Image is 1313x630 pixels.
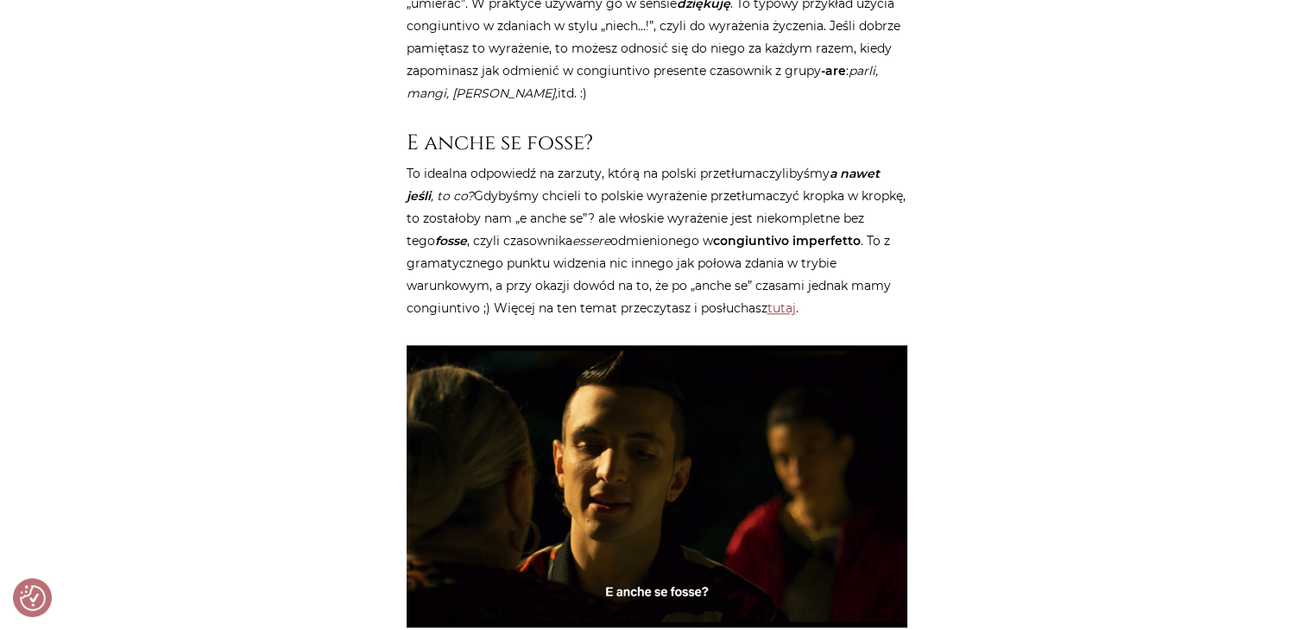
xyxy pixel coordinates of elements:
p: To idealna odpowiedź na zarzuty, którą na polski przetłumaczylibyśmy Gdybyśmy chcieli to polskie ... [407,162,907,319]
a: tutaj (otwiera się na nowej zakładce) [767,300,796,316]
strong: a nawet jeśli [407,166,880,204]
img: Revisit consent button [20,585,46,611]
em: fosse [435,233,467,249]
h3: E anche se fosse? [407,130,907,155]
button: Preferencje co do zgód [20,585,46,611]
strong: -are [821,63,846,79]
em: , to co? [407,166,880,204]
strong: congiuntivo imperfetto [713,233,861,249]
em: essere [572,233,610,249]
